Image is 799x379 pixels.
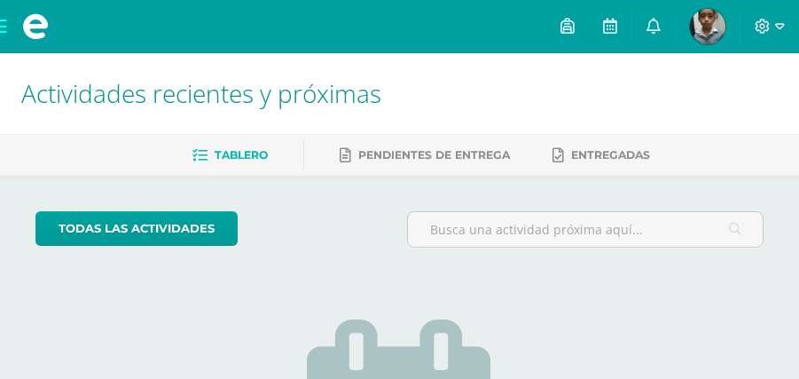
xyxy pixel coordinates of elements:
[690,9,725,44] img: b3e9e708a5629e4d5d9c659c76c00622.png
[215,148,268,162] span: Tablero
[35,211,238,246] a: todas las Actividades
[358,148,510,162] span: Pendientes de entrega
[340,141,510,170] a: Pendientes de entrega
[571,148,650,162] span: Entregadas
[552,141,650,170] a: Entregadas
[408,212,764,247] input: Busca una actividad próxima aquí...
[21,76,381,110] span: Actividades recientes y próximas
[192,141,268,170] a: Tablero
